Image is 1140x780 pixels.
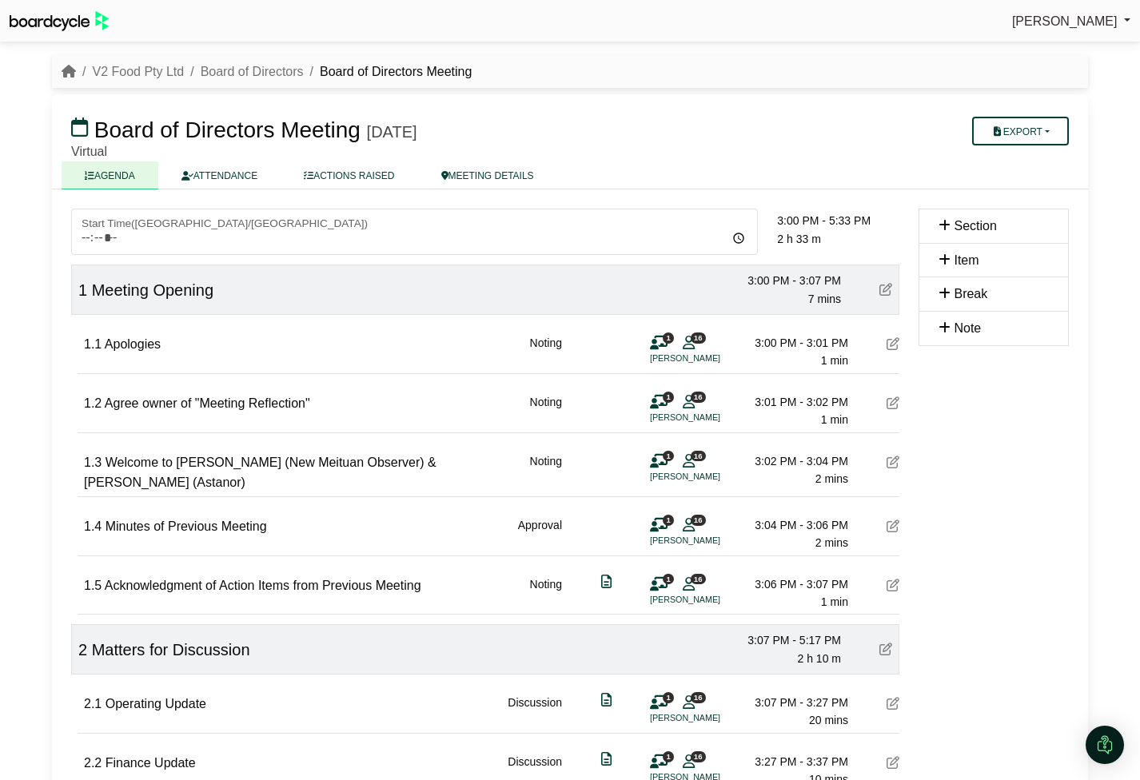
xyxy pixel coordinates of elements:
[972,117,1069,145] button: Export
[84,697,102,710] span: 2.1
[530,575,562,611] div: Noting
[84,756,102,770] span: 2.2
[663,515,674,525] span: 1
[663,692,674,702] span: 1
[736,575,848,593] div: 3:06 PM - 3:07 PM
[84,337,102,351] span: 1.1
[78,281,87,299] span: 1
[650,352,770,365] li: [PERSON_NAME]
[777,212,899,229] div: 3:00 PM - 5:33 PM
[530,452,562,493] div: Noting
[954,321,981,335] span: Note
[777,233,820,245] span: 2 h 33 m
[105,337,161,351] span: Apologies
[736,694,848,711] div: 3:07 PM - 3:27 PM
[105,579,421,592] span: Acknowledgment of Action Items from Previous Meeting
[281,161,417,189] a: ACTIONS RAISED
[158,161,281,189] a: ATTENDANCE
[691,692,706,702] span: 16
[691,392,706,402] span: 16
[418,161,557,189] a: MEETING DETAILS
[106,756,196,770] span: Finance Update
[821,413,848,426] span: 1 min
[10,11,109,31] img: BoardcycleBlackGreen-aaafeed430059cb809a45853b8cf6d952af9d84e6e89e1f1685b34bfd5cb7d64.svg
[1012,14,1118,28] span: [PERSON_NAME]
[1012,11,1130,32] a: [PERSON_NAME]
[736,516,848,534] div: 3:04 PM - 3:06 PM
[736,393,848,411] div: 3:01 PM - 3:02 PM
[62,161,158,189] a: AGENDA
[729,272,841,289] div: 3:00 PM - 3:07 PM
[650,593,770,607] li: [PERSON_NAME]
[663,574,674,584] span: 1
[518,516,562,552] div: Approval
[798,652,841,665] span: 2 h 10 m
[729,631,841,649] div: 3:07 PM - 5:17 PM
[1086,726,1124,764] div: Open Intercom Messenger
[663,451,674,461] span: 1
[663,332,674,343] span: 1
[367,122,417,141] div: [DATE]
[71,145,107,158] span: Virtual
[105,396,310,410] span: Agree owner of "Meeting Reflection"
[78,641,87,659] span: 2
[650,470,770,484] li: [PERSON_NAME]
[815,536,848,549] span: 2 mins
[508,694,562,730] div: Discussion
[84,456,436,490] span: Welcome to [PERSON_NAME] (New Meituan Observer) & [PERSON_NAME] (Astanor)
[663,392,674,402] span: 1
[106,697,206,710] span: Operating Update
[736,753,848,770] div: 3:27 PM - 3:37 PM
[815,472,848,485] span: 2 mins
[201,65,304,78] a: Board of Directors
[691,451,706,461] span: 16
[691,515,706,525] span: 16
[62,62,472,82] nav: breadcrumb
[84,519,102,533] span: 1.4
[92,641,250,659] span: Matters for Discussion
[821,595,848,608] span: 1 min
[92,65,184,78] a: V2 Food Pty Ltd
[954,253,979,267] span: Item
[954,287,987,300] span: Break
[530,334,562,370] div: Noting
[691,751,706,762] span: 16
[530,393,562,429] div: Noting
[954,219,996,233] span: Section
[94,117,361,142] span: Board of Directors Meeting
[106,519,267,533] span: Minutes of Previous Meeting
[809,714,848,726] span: 20 mins
[736,334,848,352] div: 3:00 PM - 3:01 PM
[650,711,770,725] li: [PERSON_NAME]
[304,62,472,82] li: Board of Directors Meeting
[821,354,848,367] span: 1 min
[84,456,102,469] span: 1.3
[84,579,102,592] span: 1.5
[691,332,706,343] span: 16
[650,411,770,424] li: [PERSON_NAME]
[736,452,848,470] div: 3:02 PM - 3:04 PM
[92,281,213,299] span: Meeting Opening
[84,396,102,410] span: 1.2
[663,751,674,762] span: 1
[650,534,770,547] li: [PERSON_NAME]
[808,292,841,305] span: 7 mins
[691,574,706,584] span: 16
